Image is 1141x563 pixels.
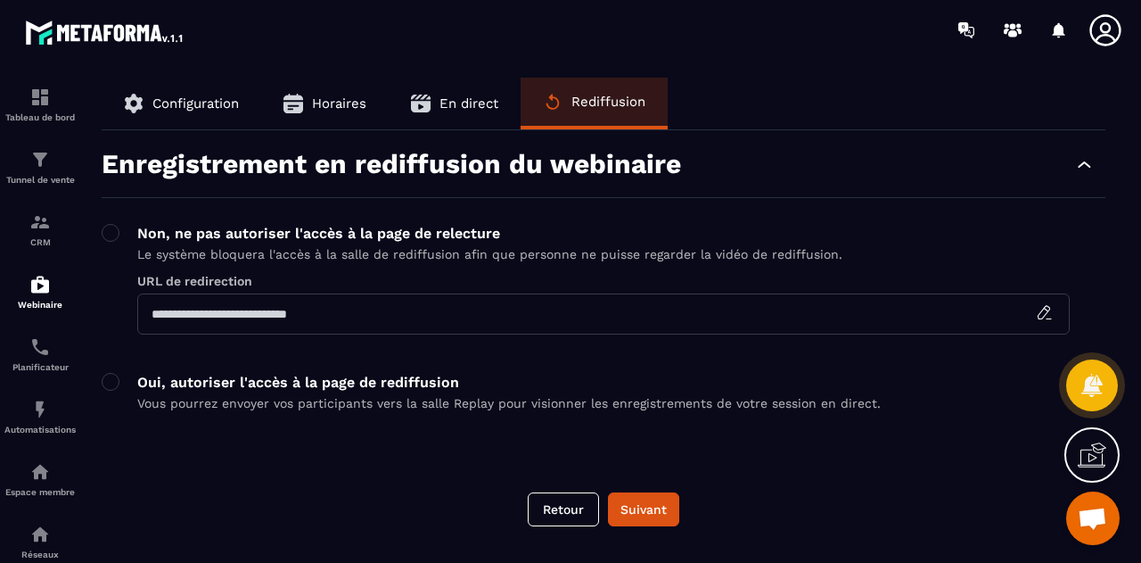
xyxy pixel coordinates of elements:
p: Non, ne pas autoriser l'accès à la page de relecture [137,225,842,242]
img: automations [29,399,51,420]
img: formation [29,149,51,170]
span: Horaires [312,95,366,112]
p: Espace membre [4,487,76,497]
p: CRM [4,237,76,247]
a: formationformationTunnel de vente [4,136,76,198]
p: Tunnel de vente [4,175,76,185]
img: formation [29,211,51,233]
img: formation [29,87,51,108]
span: Configuration [152,95,239,112]
button: En direct [389,78,521,129]
p: Automatisations [4,425,76,435]
a: formationformationCRM [4,198,76,261]
a: Ouvrir le chat [1066,492,1120,545]
p: Oui, autoriser l'accès à la page de rediffusion [137,374,881,391]
a: automationsautomationsAutomatisations [4,385,76,448]
button: Suivant [608,493,679,526]
p: Webinaire [4,300,76,310]
a: automationsautomationsWebinaire [4,261,76,323]
button: Retour [528,493,599,526]
p: Enregistrement en rediffusion du webinaire [102,148,681,179]
p: Vous pourrez envoyer vos participants vers la salle Replay pour visionner les enregistrements de ... [137,396,881,410]
p: Le système bloquera l'accès à la salle de rediffusion afin que personne ne puisse regarder la vid... [137,247,842,261]
img: scheduler [29,336,51,358]
a: automationsautomationsEspace membre [4,448,76,510]
button: Configuration [102,78,261,129]
button: Horaires [261,78,389,129]
img: social-network [29,524,51,545]
span: En direct [439,95,498,112]
img: automations [29,461,51,483]
button: Rediffusion [521,78,668,126]
span: Rediffusion [571,94,645,110]
p: Tableau de bord [4,112,76,122]
a: schedulerschedulerPlanificateur [4,323,76,385]
label: URL de redirection [137,274,252,288]
img: logo [25,16,185,48]
a: formationformationTableau de bord [4,73,76,136]
img: automations [29,274,51,295]
p: Planificateur [4,362,76,372]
